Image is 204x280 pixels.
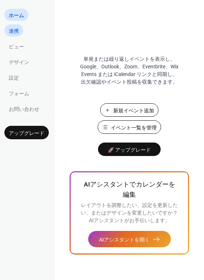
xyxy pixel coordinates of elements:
span: 🚀 アップグレード [102,147,156,153]
a: お問い合わせ [4,103,44,115]
span: フォーム [9,90,29,97]
a: ビュー [4,40,28,52]
a: ホーム [4,9,28,21]
span: イベント一覧を管理 [111,124,157,132]
a: 連携 [4,24,23,36]
button: アップグレード [4,126,49,139]
span: ビュー [9,43,24,51]
button: イベント一覧を管理 [98,120,161,134]
span: 連携 [9,27,19,35]
button: AIアシスタントを開く [88,231,171,247]
button: 🚀 アップグレード [98,143,161,156]
a: 設定 [4,71,23,83]
span: お問い合わせ [9,105,39,113]
span: 新規イベント追加 [113,107,154,115]
span: 設定 [9,74,19,82]
span: アップグレード [9,129,44,137]
span: AIアシスタントを開く [99,236,150,244]
span: レイアウトを調整したい、設定を更新したい、またはデザインを変更したいですか？AIアシスタントがお手伝いします。 [81,202,178,223]
span: AIアシスタントでカレンダーを編集 [81,179,178,200]
a: デザイン [4,56,34,68]
a: フォーム [4,87,34,99]
span: 単発または繰り返しイベントを表示し、Google、Outlook、Zoom、Eventbrite、Wix Events または iCalendar リンクと同期し、出欠確認やイベント投稿を収集で... [80,55,178,86]
span: デザイン [9,59,29,66]
span: ホーム [9,12,24,19]
button: 新規イベント追加 [100,103,158,117]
